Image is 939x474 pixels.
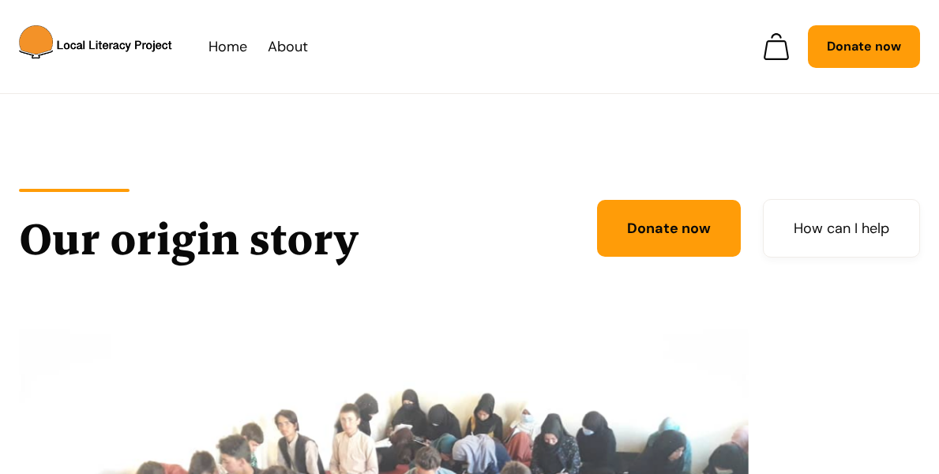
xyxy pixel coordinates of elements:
a: home [19,25,208,68]
a: Open cart [764,33,789,60]
a: Home [208,35,247,58]
a: Donate now [597,200,741,257]
h1: Our origin story [19,211,531,268]
a: How can I help [763,199,920,258]
a: About [268,35,308,58]
a: Donate now [808,25,920,68]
